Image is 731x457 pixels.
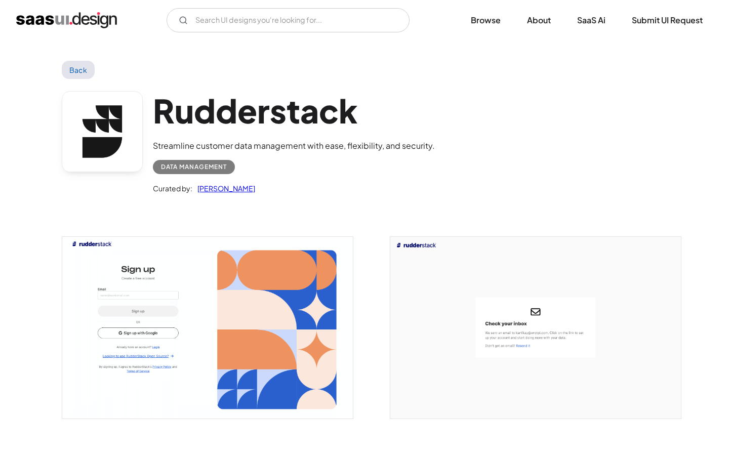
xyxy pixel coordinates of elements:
img: 644a0a2120c8c31d41aa4f69_Rudderstack%20Checkmail%20Screen.png [390,237,681,419]
a: Browse [459,9,513,31]
a: Back [62,61,95,79]
div: Streamline customer data management with ease, flexibility, and security. [153,140,435,152]
div: Curated by: [153,182,192,194]
form: Email Form [167,8,410,32]
a: Submit UI Request [620,9,715,31]
h1: Rudderstack [153,91,435,130]
a: [PERSON_NAME] [192,182,255,194]
div: Data Management [161,161,227,173]
input: Search UI designs you're looking for... [167,8,410,32]
a: open lightbox [390,237,681,419]
a: About [515,9,563,31]
a: open lightbox [62,237,353,419]
a: SaaS Ai [565,9,618,31]
img: 644a0a0f11349714cc78ec47_Rudderstack%20Signup%20Screen.png [62,237,353,419]
a: home [16,12,117,28]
